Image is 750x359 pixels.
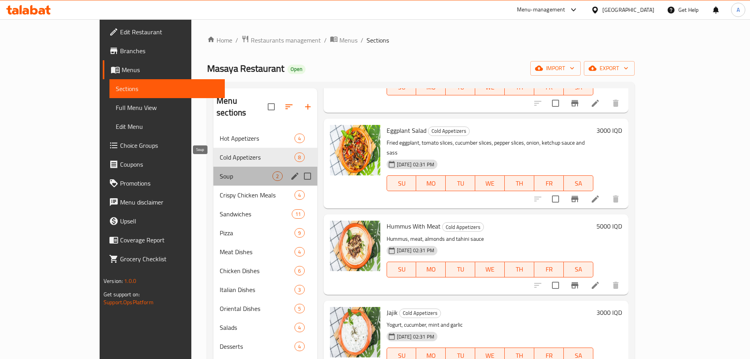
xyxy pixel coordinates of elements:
span: WE [478,178,502,189]
span: Get support on: [104,289,140,299]
span: Crispy Chicken Meals [220,190,294,200]
div: Desserts [220,342,294,351]
span: Version: [104,276,123,286]
a: Edit Restaurant [103,22,225,41]
button: MO [416,262,446,277]
span: Coverage Report [120,235,219,245]
span: Choice Groups [120,141,219,150]
span: Cold Appetizers [428,126,469,136]
span: 2 [273,173,282,180]
span: Sort sections [280,97,298,116]
span: Hot Appetizers [220,134,294,143]
span: SA [567,264,590,275]
span: MO [419,178,443,189]
li: / [361,35,363,45]
div: Desserts4 [213,337,317,356]
div: items [294,247,304,257]
h6: 5000 IQD [596,221,622,232]
button: delete [606,190,625,208]
span: WE [478,264,502,275]
span: Italian Dishes [220,285,294,294]
a: Edit menu item [591,99,600,108]
a: Edit Menu [109,117,225,136]
span: Promotions [120,179,219,188]
div: items [292,209,304,219]
a: Promotions [103,174,225,193]
button: Branch-specific-item [565,190,584,208]
span: 4 [295,343,304,350]
span: 3 [295,286,304,294]
button: TH [505,175,534,191]
div: items [272,171,282,181]
button: Add section [298,97,317,116]
span: Soup [220,171,272,181]
span: 9 [295,229,304,237]
a: Edit menu item [591,194,600,204]
div: Crispy Chicken Meals4 [213,186,317,205]
div: Chicken Dishes6 [213,261,317,280]
button: FR [534,175,564,191]
span: Open [287,66,306,73]
button: TU [446,175,475,191]
span: Select to update [547,191,564,207]
span: export [590,63,628,73]
span: Hummus With Meat [387,220,441,232]
span: Oriental Dishes [220,304,294,313]
span: 4 [295,135,304,142]
button: Branch-specific-item [565,276,584,295]
span: Sections [367,35,389,45]
a: Support.OpsPlatform [104,297,154,307]
li: / [324,35,327,45]
div: Cold Appetizers [399,309,441,318]
h2: Menu sections [217,95,267,119]
span: Sections [116,84,219,93]
span: 11 [292,210,304,218]
div: Meat Dishes [220,247,294,257]
span: Menus [339,35,357,45]
span: Select all sections [263,99,280,115]
div: Hot Appetizers4 [213,129,317,148]
div: Menu-management [517,5,565,15]
div: Cold Appetizers [428,126,470,136]
span: Edit Menu [116,122,219,131]
span: 8 [295,154,304,161]
span: TH [508,178,531,189]
span: import [537,63,574,73]
span: TU [449,178,472,189]
span: Full Menu View [116,103,219,112]
span: Jajik [387,307,398,318]
div: items [294,342,304,351]
a: Upsell [103,212,225,231]
span: Menu disclaimer [120,197,219,207]
div: Cold Appetizers8 [213,148,317,167]
button: SA [564,262,593,277]
span: TH [508,82,531,93]
li: / [235,35,238,45]
button: SU [387,175,417,191]
span: Grocery Checklist [120,254,219,264]
a: Coupons [103,155,225,174]
span: TH [508,264,531,275]
a: Grocery Checklist [103,249,225,268]
span: Cold Appetizers [220,153,294,162]
span: Chicken Dishes [220,266,294,275]
span: FR [537,82,561,93]
span: Masaya Restaurant [207,60,284,77]
p: Hummus, meat, almonds and tahini sauce [387,234,593,244]
button: WE [475,175,505,191]
div: Sandwiches [220,209,292,219]
img: Hummus With Meat [330,221,380,271]
a: Menus [103,60,225,79]
div: Italian Dishes3 [213,280,317,299]
span: Salads [220,323,294,332]
a: Restaurants management [241,35,321,45]
a: Choice Groups [103,136,225,155]
span: Pizza [220,228,294,238]
p: Fried eggplant, tomato slices, cucumber slices, pepper slices, onion, ketchup sauce and sass [387,138,593,158]
span: Upsell [120,216,219,226]
button: export [584,61,635,76]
